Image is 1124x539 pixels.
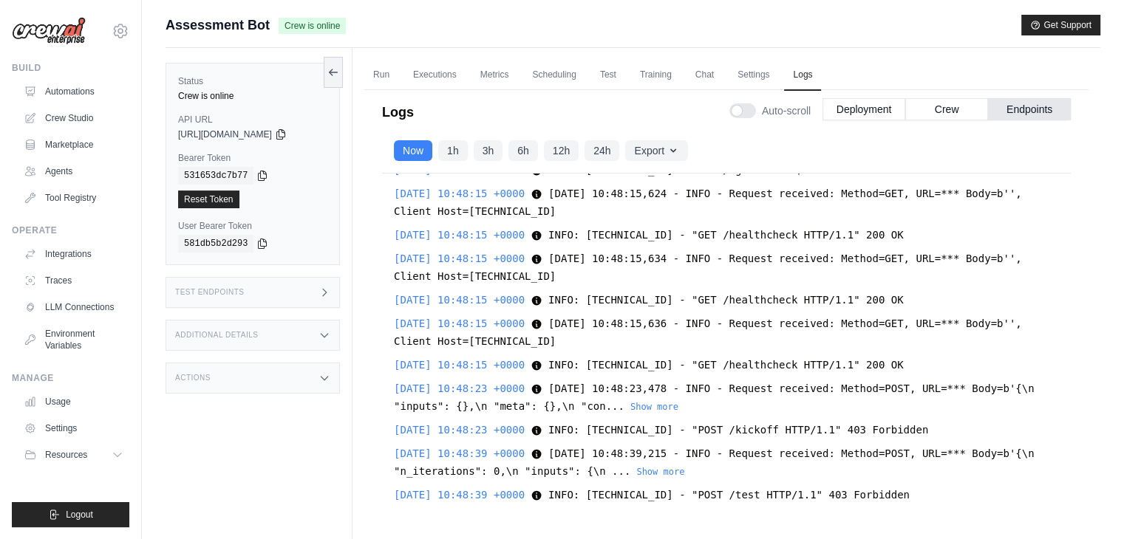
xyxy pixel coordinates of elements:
label: Bearer Token [178,152,327,164]
span: INFO: [TECHNICAL_ID] - "POST /test HTTP/1.1" 403 Forbidden [548,489,910,501]
h3: Actions [175,374,211,382]
span: [DATE] 10:48:15,636 - INFO - Request received: Method=GET, URL=*** Body=b'', Client Host=[TECHNIC... [394,317,1022,347]
span: Logout [66,509,93,521]
span: [DATE] 10:48:23 +0000 [394,424,525,436]
a: Metrics [471,60,518,91]
span: INFO: [TECHNICAL_ID] - "GET /healthcheck HTTP/1.1" 200 OK [548,229,903,241]
label: API URL [178,114,327,126]
button: Show more [636,466,684,478]
a: Settings [729,60,778,91]
a: Training [631,60,681,91]
a: Executions [404,60,466,91]
div: Operate [12,224,129,236]
span: [DATE] 10:48:15 +0000 [394,229,525,241]
button: Crew [905,98,988,120]
button: 3h [474,140,503,161]
button: 1h [438,140,468,161]
label: User Bearer Token [178,220,327,232]
span: [DATE] 10:48:39,215 - INFO - Request received: Method=POST, URL=*** Body=b'{\n "n_iterations": 0,... [394,447,1034,477]
span: INFO: [TECHNICAL_ID] - "GET /healthcheck HTTP/1.1" 200 OK [548,359,903,371]
span: [DATE] 10:48:15 +0000 [394,317,525,329]
button: Logout [12,502,129,527]
span: [DATE] 10:48:15 +0000 [394,253,525,264]
span: INFO: [TECHNICAL_ID] - "POST /kickoff HTTP/1.1" 403 Forbidden [548,424,928,436]
span: [DATE] 10:48:39 +0000 [394,489,525,501]
a: Crew Studio [18,106,129,130]
span: [URL][DOMAIN_NAME] [178,128,272,140]
a: Test [591,60,625,91]
h3: Test Endpoints [175,288,245,297]
p: Logs [382,102,414,123]
button: Deployment [822,98,905,120]
span: [DATE] 10:48:15,624 - INFO - Request received: Method=GET, URL=*** Body=b'', Client Host=[TECHNIC... [394,188,1022,217]
a: Usage [18,390,129,413]
h3: Additional Details [175,331,258,340]
a: LLM Connections [18,295,129,319]
button: Now [394,140,432,161]
a: Logs [784,60,821,91]
button: 12h [544,140,579,161]
span: Assessment Bot [166,15,270,35]
button: 24h [585,140,619,161]
span: INFO: [TECHNICAL_ID] - "GET /healthcheck HTTP/1.1" 200 OK [548,294,903,306]
a: Integrations [18,242,129,266]
span: [DATE] 10:48:15,634 - INFO - Request received: Method=GET, URL=*** Body=b'', Client Host=[TECHNIC... [394,253,1022,282]
label: Status [178,75,327,87]
div: Crew is online [178,90,327,102]
img: Logo [12,17,86,45]
span: [DATE] 10:48:39 +0000 [394,447,525,459]
button: Get Support [1021,15,1100,35]
a: Settings [18,416,129,440]
span: [DATE] 10:48:15 +0000 [394,294,525,306]
button: Resources [18,443,129,467]
span: [DATE] 10:48:15 +0000 [394,188,525,199]
a: Run [364,60,398,91]
button: Show more [630,401,678,413]
button: 6h [508,140,538,161]
a: Traces [18,269,129,292]
span: [DATE] 10:48:15 +0000 [394,359,525,371]
div: Manage [12,372,129,384]
a: Reset Token [178,190,239,208]
a: Scheduling [523,60,585,91]
button: Export [625,140,687,161]
span: [DATE] 10:48:23 +0000 [394,382,525,394]
code: 581db5b2d293 [178,235,253,253]
a: Tool Registry [18,186,129,210]
button: Endpoints [988,98,1071,120]
a: Marketplace [18,133,129,157]
div: Build [12,62,129,74]
a: Chat [687,60,723,91]
a: Agents [18,159,129,183]
span: Auto-scroll [762,103,811,118]
a: Automations [18,80,129,103]
a: Environment Variables [18,322,129,357]
code: 531653dc7b77 [178,167,253,185]
span: Crew is online [279,18,346,34]
span: Resources [45,449,87,461]
span: [DATE] 10:48:23,478 - INFO - Request received: Method=POST, URL=*** Body=b'{\n "inputs": {},\n "m... [394,382,1034,412]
